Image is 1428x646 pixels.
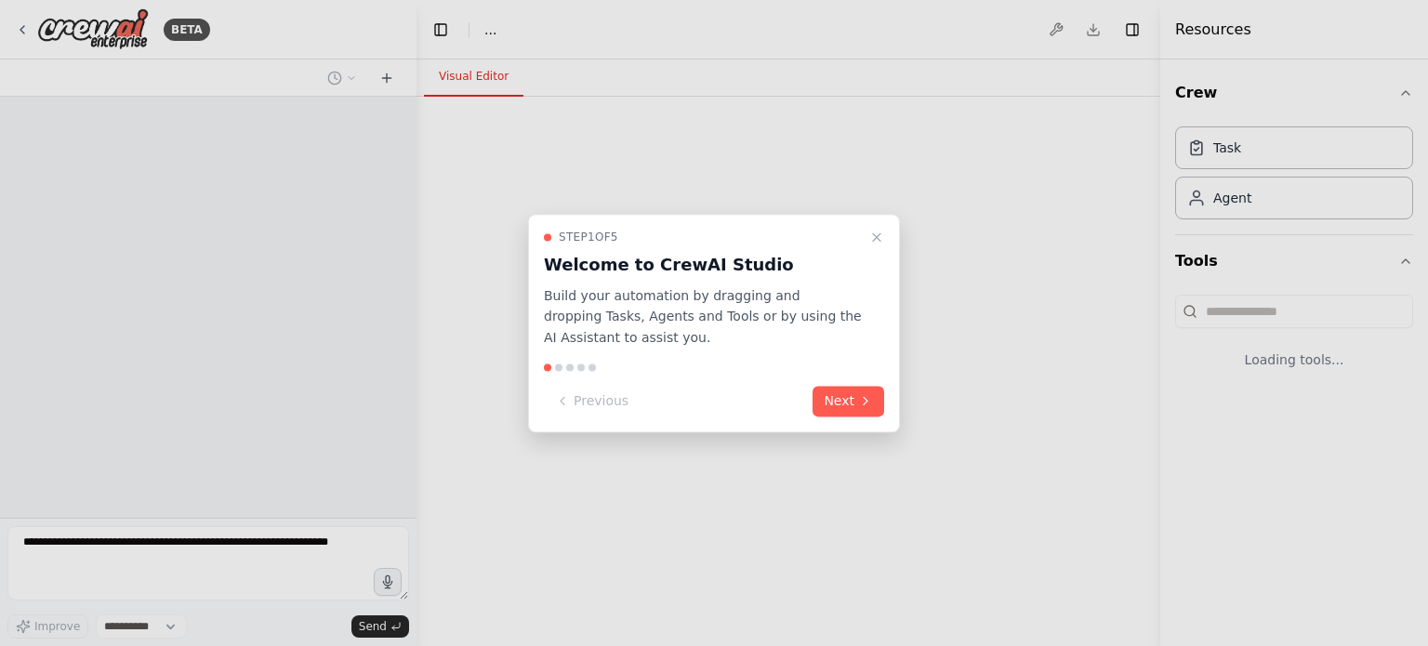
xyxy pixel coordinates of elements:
h3: Welcome to CrewAI Studio [544,252,862,278]
span: Step 1 of 5 [559,230,618,244]
button: Hide left sidebar [428,17,454,43]
button: Next [813,386,884,416]
p: Build your automation by dragging and dropping Tasks, Agents and Tools or by using the AI Assista... [544,285,862,349]
button: Close walkthrough [866,226,888,248]
button: Previous [544,386,640,416]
